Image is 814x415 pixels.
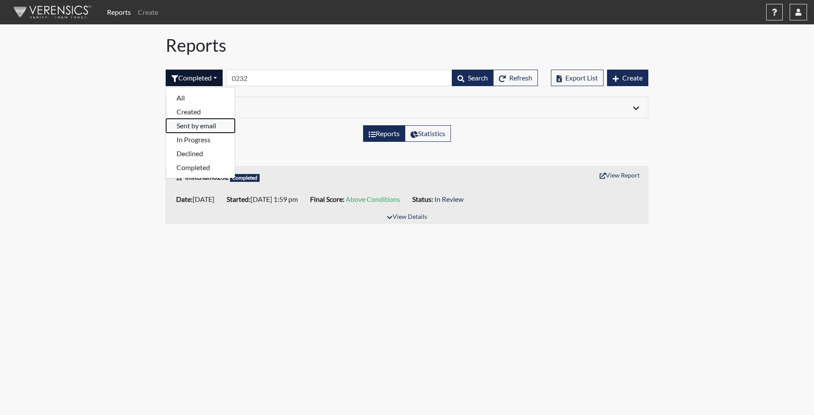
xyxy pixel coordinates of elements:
span: Search [468,74,488,82]
b: Started: [227,195,250,203]
span: In Review [434,195,464,203]
button: Export List [551,70,604,86]
button: All [166,91,235,105]
h6: Filters [175,102,400,110]
div: Click to expand/collapse filters [168,102,646,113]
h1: Reports [166,35,648,56]
span: Export List [565,74,598,82]
span: Create [622,74,643,82]
button: View Report [596,168,644,182]
button: View Details [383,211,430,223]
button: In Progress [166,133,235,147]
b: Final Score: [310,195,344,203]
span: Refresh [509,74,532,82]
button: Search [452,70,494,86]
span: Completed [230,174,260,182]
button: Sent by email [166,119,235,133]
button: Completed [166,70,223,86]
div: Filter by interview status [166,70,223,86]
b: Date: [176,195,193,203]
a: Reports [103,3,134,21]
label: View the list of reports [363,125,405,142]
button: Declined [166,147,235,161]
button: Create [607,70,648,86]
button: Completed [166,161,235,174]
label: View statistics about completed interviews [405,125,451,142]
a: Create [134,3,162,21]
span: Above Conditions [346,195,400,203]
b: Status: [412,195,433,203]
li: [DATE] 1:59 pm [223,192,307,206]
button: Created [166,105,235,119]
h5: Results: 1 [166,149,648,163]
input: Search by Registration ID, Interview Number, or Investigation Name. [226,70,452,86]
li: [DATE] [173,192,223,206]
button: Refresh [493,70,538,86]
